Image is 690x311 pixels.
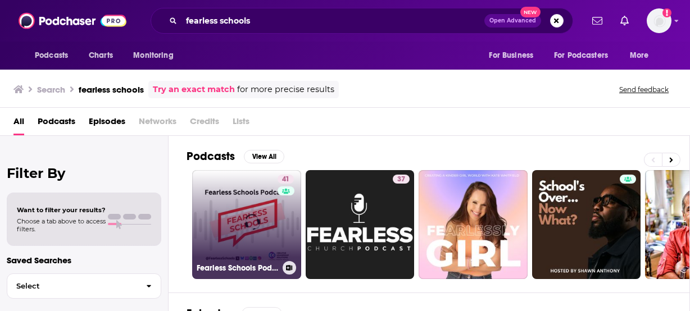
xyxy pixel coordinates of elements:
span: Networks [139,112,176,135]
a: 41 [278,175,294,184]
button: Select [7,273,161,299]
h3: Fearless Schools Podcast [197,263,278,273]
span: More [630,48,649,63]
span: For Podcasters [554,48,608,63]
span: Want to filter your results? [17,206,106,214]
h2: Filter By [7,165,161,181]
button: open menu [481,45,547,66]
svg: Add a profile image [662,8,671,17]
a: Episodes [89,112,125,135]
button: View All [244,150,284,163]
button: open menu [125,45,188,66]
span: Lists [233,112,249,135]
a: Podcasts [38,112,75,135]
p: Saved Searches [7,255,161,266]
input: Search podcasts, credits, & more... [181,12,484,30]
span: New [520,7,541,17]
button: Show profile menu [647,8,671,33]
img: User Profile [647,8,671,33]
h2: Podcasts [187,149,235,163]
img: Podchaser - Follow, Share and Rate Podcasts [19,10,126,31]
a: Charts [81,45,120,66]
span: Select [7,282,137,290]
button: Open AdvancedNew [484,14,541,28]
span: Charts [89,48,113,63]
span: for more precise results [237,83,334,96]
a: 37 [393,175,410,184]
a: All [13,112,24,135]
button: Send feedback [616,85,672,94]
a: Show notifications dropdown [616,11,633,30]
span: 37 [397,174,405,185]
button: open menu [622,45,663,66]
a: Show notifications dropdown [588,11,607,30]
span: Choose a tab above to access filters. [17,217,106,233]
span: Podcasts [35,48,68,63]
button: open menu [27,45,83,66]
span: Credits [190,112,219,135]
span: Monitoring [133,48,173,63]
span: 41 [282,174,289,185]
h3: Search [37,84,65,95]
div: Search podcasts, credits, & more... [151,8,573,34]
a: Try an exact match [153,83,235,96]
button: open menu [547,45,624,66]
a: 41Fearless Schools Podcast [192,170,301,279]
span: Logged in as PenguinYoungReaders [647,8,671,33]
span: Open Advanced [489,18,536,24]
span: For Business [489,48,533,63]
a: PodcastsView All [187,149,284,163]
a: 37 [306,170,415,279]
h3: fearless schools [79,84,144,95]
